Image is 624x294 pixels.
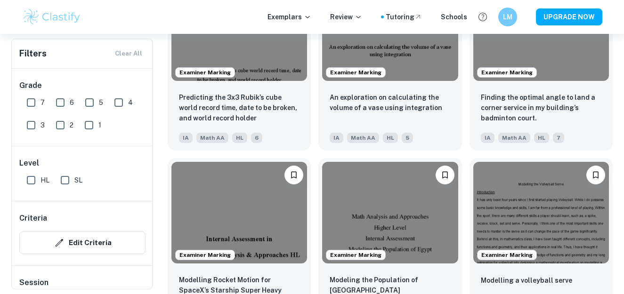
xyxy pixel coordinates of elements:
span: 5 [402,133,413,143]
span: Math AA [498,133,530,143]
img: Clastify logo [22,8,82,26]
button: Bookmark [436,166,454,184]
span: HL [232,133,247,143]
span: 1 [98,120,101,130]
a: Tutoring [386,12,422,22]
p: An exploration on calculating the volume of a vase using integration [330,92,450,113]
button: LM [498,8,517,26]
button: Bookmark [284,166,303,184]
p: Finding the optimal angle to land a corner service in my building’s badminton court. [481,92,601,123]
span: Examiner Marking [326,251,385,259]
span: 6 [251,133,262,143]
span: 6 [70,97,74,108]
button: Edit Criteria [19,231,146,254]
button: Bookmark [586,166,605,184]
span: 4 [128,97,133,108]
span: Examiner Marking [326,68,385,77]
button: UPGRADE NOW [536,8,602,25]
img: Math AA IA example thumbnail: Modelling a volleyball serve [473,162,609,263]
span: Examiner Marking [176,251,235,259]
span: 7 [553,133,564,143]
p: Modelling a volleyball serve [481,275,572,286]
h6: Level [19,158,146,169]
span: Examiner Marking [478,251,536,259]
span: Examiner Marking [176,68,235,77]
span: Math AA [196,133,228,143]
span: SL [74,175,82,185]
span: 5 [99,97,103,108]
h6: Criteria [19,213,47,224]
img: Math AA IA example thumbnail: Modelling Rocket Motion for SpaceX’s Sta [171,162,307,263]
img: Math AA IA example thumbnail: Modeling the Population of Egypt [322,162,458,263]
p: Predicting the 3x3 Rubik’s cube world record time, date to be broken, and world record holder [179,92,300,123]
h6: LM [502,12,513,22]
p: Review [330,12,362,22]
span: 3 [41,120,45,130]
span: HL [534,133,549,143]
span: IA [481,133,494,143]
span: IA [179,133,193,143]
span: IA [330,133,343,143]
button: Help and Feedback [475,9,491,25]
span: 2 [70,120,73,130]
span: HL [41,175,49,185]
h6: Filters [19,47,47,60]
span: Math AA [347,133,379,143]
p: Exemplars [267,12,311,22]
span: HL [383,133,398,143]
span: Examiner Marking [478,68,536,77]
span: 7 [41,97,45,108]
a: Schools [441,12,467,22]
h6: Grade [19,80,146,91]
